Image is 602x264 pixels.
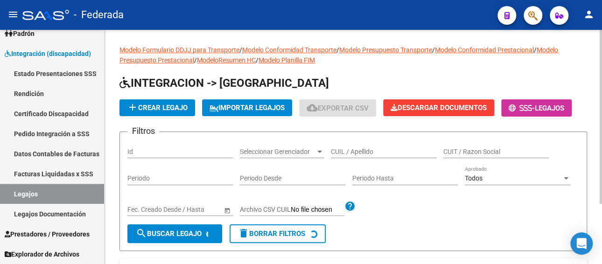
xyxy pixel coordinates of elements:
input: Fecha fin [169,206,215,214]
span: Integración (discapacidad) [5,49,91,59]
span: Legajos [535,104,564,112]
mat-icon: delete [238,228,249,239]
mat-icon: person [583,9,595,20]
h3: Filtros [127,125,160,138]
span: Exportar CSV [307,104,369,112]
button: Crear Legajo [119,99,195,116]
button: IMPORTAR LEGAJOS [202,99,292,116]
span: Descargar Documentos [391,104,487,112]
span: Explorador de Archivos [5,249,79,259]
button: Exportar CSV [299,99,376,117]
span: Todos [465,174,483,182]
button: Open calendar [222,205,232,215]
a: ModeloResumen HC [197,56,256,64]
mat-icon: help [344,201,356,212]
span: - Federada [74,5,124,25]
button: -Legajos [501,99,572,117]
a: Modelo Presupuesto Transporte [339,46,432,54]
mat-icon: add [127,102,138,113]
button: Buscar Legajo [127,224,222,243]
span: - [509,104,535,112]
mat-icon: menu [7,9,19,20]
span: Prestadores / Proveedores [5,229,90,239]
a: Modelo Formulario DDJJ para Transporte [119,46,239,54]
button: Descargar Documentos [383,99,494,116]
span: Padrón [5,28,35,39]
mat-icon: cloud_download [307,102,318,113]
span: Borrar Filtros [238,229,305,238]
button: Borrar Filtros [230,224,326,243]
span: Crear Legajo [127,104,188,112]
div: Open Intercom Messenger [570,232,593,255]
input: Archivo CSV CUIL [291,206,344,214]
span: IMPORTAR LEGAJOS [210,104,285,112]
span: INTEGRACION -> [GEOGRAPHIC_DATA] [119,76,329,90]
span: Seleccionar Gerenciador [240,148,315,156]
mat-icon: search [136,228,147,239]
span: Archivo CSV CUIL [240,206,291,213]
a: Modelo Conformidad Prestacional [435,46,534,54]
input: Fecha inicio [127,206,161,214]
span: Buscar Legajo [136,229,202,238]
a: Modelo Conformidad Transporte [242,46,336,54]
a: Modelo Planilla FIM [259,56,315,64]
